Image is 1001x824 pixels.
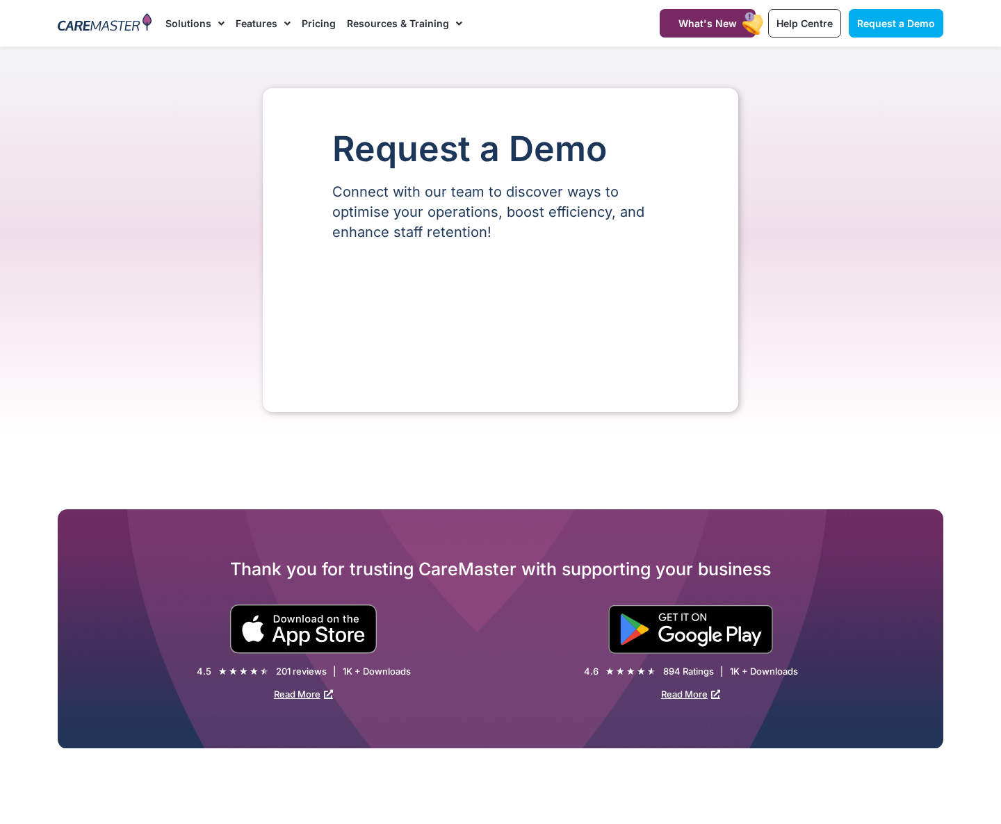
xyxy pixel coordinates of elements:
a: Read More [661,689,720,700]
img: "Get is on" Black Google play button. [608,605,773,654]
a: Help Centre [768,9,841,38]
iframe: Form 0 [332,266,669,370]
img: small black download on the apple app store button. [229,604,377,654]
div: 4.6/5 [605,664,656,679]
div: 201 reviews | 1K + Downloads [276,666,411,677]
i: ★ [218,664,227,679]
h1: Request a Demo [332,130,669,168]
a: Request a Demo [849,9,943,38]
span: Help Centre [776,17,833,29]
i: ★ [637,664,646,679]
i: ★ [626,664,635,679]
p: Connect with our team to discover ways to optimise your operations, boost efficiency, and enhance... [332,182,669,242]
i: ★ [229,664,238,679]
i: ★ [239,664,248,679]
span: Request a Demo [857,17,935,29]
i: ★ [605,664,615,679]
i: ★ [260,664,269,679]
i: ★ [647,664,656,679]
div: 894 Ratings | 1K + Downloads [663,666,798,677]
h2: Thank you for trusting CareMaster with supporting your business [58,558,943,580]
span: What's New [678,17,737,29]
a: Read More [274,689,333,700]
div: 4.5 [197,666,211,677]
a: What's New [660,9,756,38]
i: ★ [250,664,259,679]
i: ★ [616,664,625,679]
div: 4.5/5 [218,664,269,679]
div: 4.6 [584,666,599,677]
img: CareMaster Logo [58,13,152,34]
